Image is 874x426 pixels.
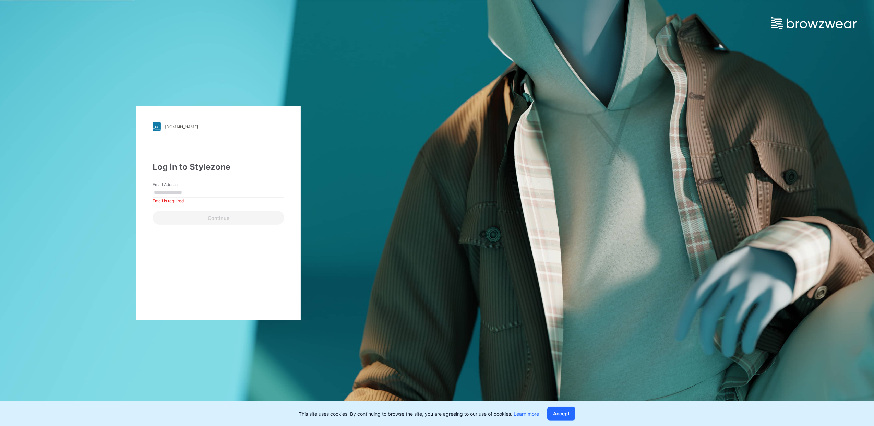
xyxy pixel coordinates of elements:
div: Email is required [153,198,284,204]
img: browzwear-logo.e42bd6dac1945053ebaf764b6aa21510.svg [771,17,857,29]
div: [DOMAIN_NAME] [165,124,198,129]
p: This site uses cookies. By continuing to browse the site, you are agreeing to our use of cookies. [299,410,539,417]
button: Accept [547,407,575,421]
img: stylezone-logo.562084cfcfab977791bfbf7441f1a819.svg [153,122,161,131]
label: Email Address [153,181,201,188]
a: Learn more [514,411,539,417]
a: [DOMAIN_NAME] [153,122,284,131]
div: Log in to Stylezone [153,161,284,173]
